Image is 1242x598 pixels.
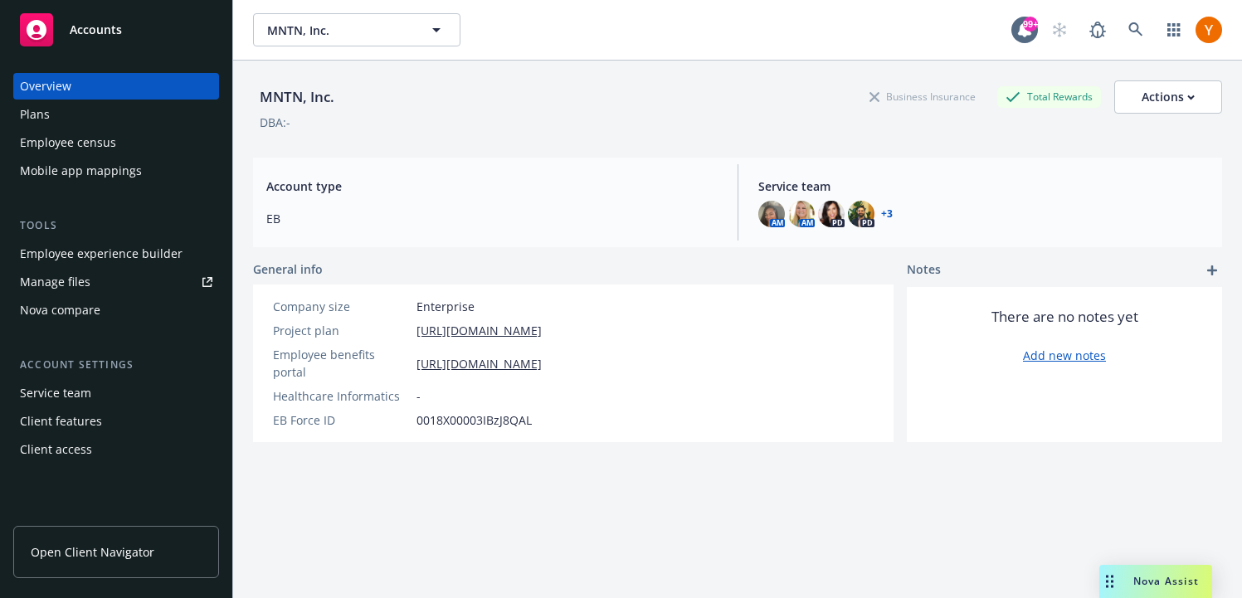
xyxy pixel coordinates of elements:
[997,86,1101,107] div: Total Rewards
[1023,347,1106,364] a: Add new notes
[758,177,1210,195] span: Service team
[20,269,90,295] div: Manage files
[273,322,410,339] div: Project plan
[20,101,50,128] div: Plans
[20,241,183,267] div: Employee experience builder
[848,201,874,227] img: photo
[907,260,941,280] span: Notes
[758,201,785,227] img: photo
[273,346,410,381] div: Employee benefits portal
[260,114,290,131] div: DBA: -
[13,101,219,128] a: Plans
[13,241,219,267] a: Employee experience builder
[881,209,893,219] a: +3
[861,86,984,107] div: Business Insurance
[31,543,154,561] span: Open Client Navigator
[70,23,122,36] span: Accounts
[20,436,92,463] div: Client access
[13,129,219,156] a: Employee census
[416,387,421,405] span: -
[1157,13,1191,46] a: Switch app
[273,411,410,429] div: EB Force ID
[20,73,71,100] div: Overview
[13,7,219,53] a: Accounts
[1043,13,1076,46] a: Start snowing
[253,260,323,278] span: General info
[416,411,532,429] span: 0018X00003IBzJ8QAL
[20,158,142,184] div: Mobile app mappings
[253,86,341,108] div: MNTN, Inc.
[13,297,219,323] a: Nova compare
[13,73,219,100] a: Overview
[13,408,219,435] a: Client features
[1081,13,1114,46] a: Report a Bug
[267,22,411,39] span: MNTN, Inc.
[1202,260,1222,280] a: add
[13,436,219,463] a: Client access
[416,298,475,315] span: Enterprise
[266,210,718,227] span: EB
[266,177,718,195] span: Account type
[13,158,219,184] a: Mobile app mappings
[273,387,410,405] div: Healthcare Informatics
[20,408,102,435] div: Client features
[416,322,542,339] a: [URL][DOMAIN_NAME]
[788,201,815,227] img: photo
[273,298,410,315] div: Company size
[991,307,1138,327] span: There are no notes yet
[13,269,219,295] a: Manage files
[253,13,460,46] button: MNTN, Inc.
[1114,80,1222,114] button: Actions
[13,380,219,406] a: Service team
[20,297,100,323] div: Nova compare
[1099,565,1212,598] button: Nova Assist
[1133,574,1199,588] span: Nova Assist
[20,129,116,156] div: Employee census
[818,201,845,227] img: photo
[20,380,91,406] div: Service team
[416,355,542,372] a: [URL][DOMAIN_NAME]
[1196,17,1222,43] img: photo
[1099,565,1120,598] div: Drag to move
[1142,81,1195,113] div: Actions
[1119,13,1152,46] a: Search
[1023,17,1038,32] div: 99+
[13,357,219,373] div: Account settings
[13,217,219,234] div: Tools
